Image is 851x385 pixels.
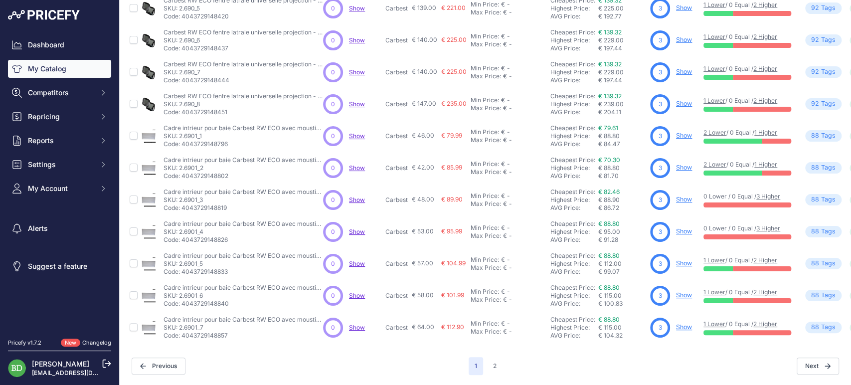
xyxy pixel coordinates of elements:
[703,97,791,105] p: / 0 Equal /
[441,4,466,11] span: € 221.00
[82,339,111,346] a: Changelog
[676,164,692,171] a: Show
[164,156,323,164] p: Cadre intrieur pour baie Carbest RW ECO avec moustiquaire et store occultant - 500 x 300
[505,288,510,296] div: -
[349,68,365,76] span: Show
[703,1,725,8] a: 1 Lower
[805,226,842,237] span: Tag
[550,4,598,12] div: Highest Price:
[385,36,408,44] p: Carbest
[598,228,620,235] span: € 95.00
[164,92,323,100] p: Carbest RW ECO fentre latrale universelle projection - 1000 x 500
[441,227,462,235] span: € 95.99
[349,324,365,331] a: Show
[598,4,624,12] span: € 225.00
[505,224,510,232] div: -
[550,100,598,108] div: Highest Price:
[550,124,595,132] a: Cheapest Price:
[805,34,842,46] span: Tag
[471,160,499,168] div: Min Price:
[331,195,335,204] span: 0
[832,259,836,268] span: s
[501,32,505,40] div: €
[598,124,618,132] a: € 79.61
[811,35,819,45] span: 92
[507,72,512,80] div: -
[441,68,467,75] span: € 225.00
[550,220,595,227] a: Cheapest Price:
[753,288,777,296] a: 2 Higher
[331,68,335,77] span: 0
[349,36,365,44] span: Show
[349,4,365,12] a: Show
[703,192,791,200] p: 0 Lower / 0 Equal /
[501,288,505,296] div: €
[598,60,622,68] a: € 139.32
[471,232,501,240] div: Max Price:
[471,64,499,72] div: Min Price:
[703,129,726,136] a: 2 Lower
[550,60,595,68] a: Cheapest Price:
[412,227,434,235] span: € 53.00
[550,44,598,52] div: AVG Price:
[501,224,505,232] div: €
[164,140,323,148] p: Code: 4043729148796
[164,268,323,276] p: Code: 4043729148833
[164,68,323,76] p: SKU: 2.690_7
[598,68,624,76] span: € 229.00
[659,36,662,45] span: 3
[164,108,323,116] p: Code: 4043729148451
[471,8,501,16] div: Max Price:
[503,168,507,176] div: €
[164,172,323,180] p: Code: 4043729148802
[703,161,791,169] p: / 0 Equal /
[805,66,842,78] span: Tag
[385,260,408,268] p: Carbest
[349,260,365,267] a: Show
[487,357,503,375] button: Go to page 2
[550,36,598,44] div: Highest Price:
[832,3,836,13] span: s
[811,3,819,13] span: 92
[703,288,791,296] p: / 0 Equal /
[503,232,507,240] div: €
[8,219,111,237] a: Alerts
[471,32,499,40] div: Min Price:
[349,228,365,235] span: Show
[550,188,595,195] a: Cheapest Price:
[441,195,463,203] span: € 89.90
[753,256,777,264] a: 2 Higher
[507,104,512,112] div: -
[598,284,620,291] a: € 88.80
[550,12,598,20] div: AVG Price:
[659,259,662,268] span: 3
[503,72,507,80] div: €
[503,136,507,144] div: €
[471,104,501,112] div: Max Price:
[8,257,111,275] a: Suggest a feature
[349,292,365,299] span: Show
[550,132,598,140] div: Highest Price:
[676,227,692,235] a: Show
[385,100,408,108] p: Carbest
[598,236,646,244] div: € 91.28
[8,60,111,78] a: My Catalog
[811,99,819,109] span: 92
[550,316,595,323] a: Cheapest Price:
[164,236,323,244] p: Code: 4043729148826
[832,99,836,109] span: s
[805,258,842,269] span: Tag
[659,227,662,236] span: 3
[805,2,842,14] span: Tag
[550,236,598,244] div: AVG Price:
[412,36,437,43] span: € 140.00
[753,97,777,104] a: 2 Higher
[505,64,510,72] div: -
[503,40,507,48] div: €
[331,259,335,268] span: 0
[598,204,646,212] div: € 86.72
[659,68,662,77] span: 3
[412,164,434,171] span: € 42.00
[598,164,620,172] span: € 88.80
[412,259,433,267] span: € 57.00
